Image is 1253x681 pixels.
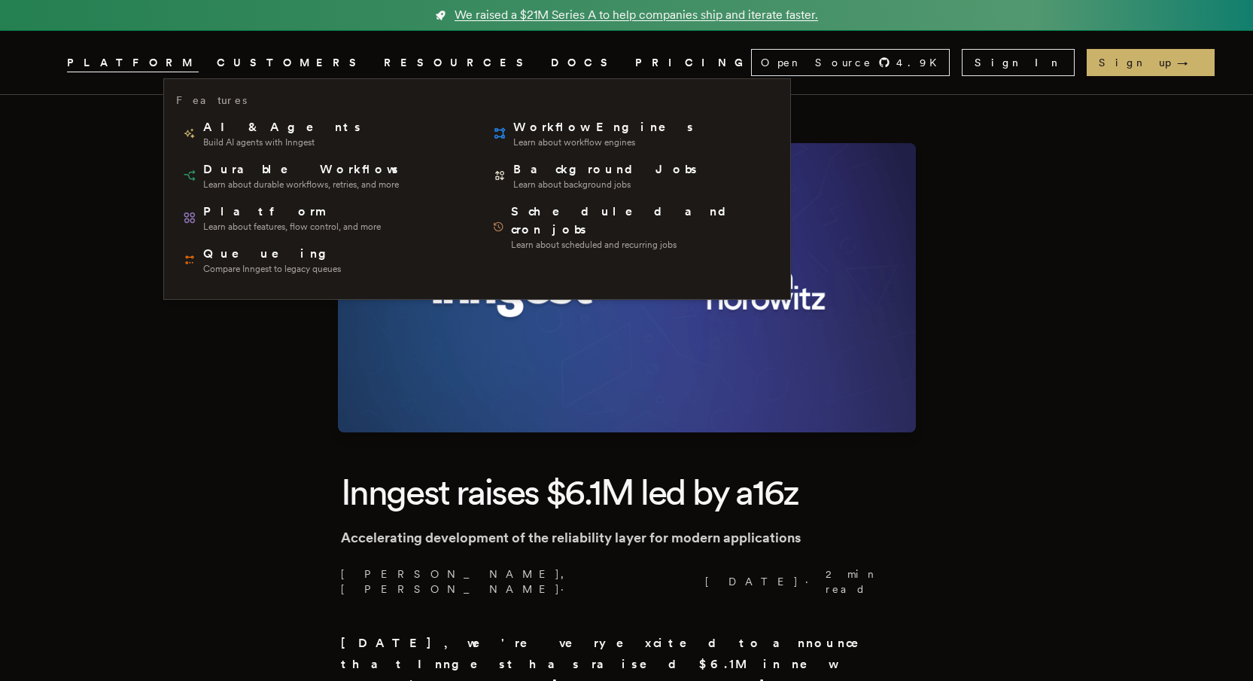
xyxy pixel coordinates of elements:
button: RESOURCES [384,53,533,72]
nav: Global [25,31,1229,94]
a: QueueingCompare Inngest to legacy queues [176,239,468,281]
a: AI & AgentsBuild AI agents with Inngest [176,112,468,154]
p: Accelerating development of the reliability layer for modern applications [341,527,913,548]
span: Platform [203,203,381,221]
a: Sign up [1087,49,1215,76]
span: AI & Agents [203,118,363,136]
a: Durable WorkflowsLearn about durable workflows, retries, and more [176,154,468,197]
p: [PERSON_NAME], [PERSON_NAME] · · [341,566,913,597]
span: Open Source [761,55,872,70]
span: Learn about scheduled and recurring jobs [511,239,772,251]
button: PLATFORM [67,53,199,72]
span: Durable Workflows [203,160,400,179]
span: Learn about workflow engines [513,136,695,148]
h1: Inngest raises $6.1M led by a16z [341,469,913,515]
a: DOCS [551,53,617,72]
span: [DATE] [701,574,799,589]
span: → [1177,55,1203,70]
span: Learn about background jobs [513,179,699,191]
span: Build AI agents with Inngest [203,136,363,148]
span: Workflow Engines [513,118,695,136]
a: Workflow EnginesLearn about workflow engines [486,112,778,154]
a: Background JobsLearn about background jobs [486,154,778,197]
a: PRICING [635,53,751,72]
span: Learn about features, flow control, and more [203,221,381,233]
a: PlatformLearn about features, flow control, and more [176,197,468,239]
a: Sign In [962,49,1075,76]
span: We raised a $21M Series A to help companies ship and iterate faster. [455,6,818,24]
span: Queueing [203,245,341,263]
span: Compare Inngest to legacy queues [203,263,341,275]
h3: Features [176,91,247,109]
span: 4.9 K [896,55,946,70]
span: 2 min read [826,566,904,597]
span: Background Jobs [513,160,699,179]
span: Learn about durable workflows, retries, and more [203,179,400,191]
a: Scheduled and cron jobsLearn about scheduled and recurring jobs [486,197,778,257]
span: Scheduled and cron jobs [511,203,772,239]
a: CUSTOMERS [217,53,366,72]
